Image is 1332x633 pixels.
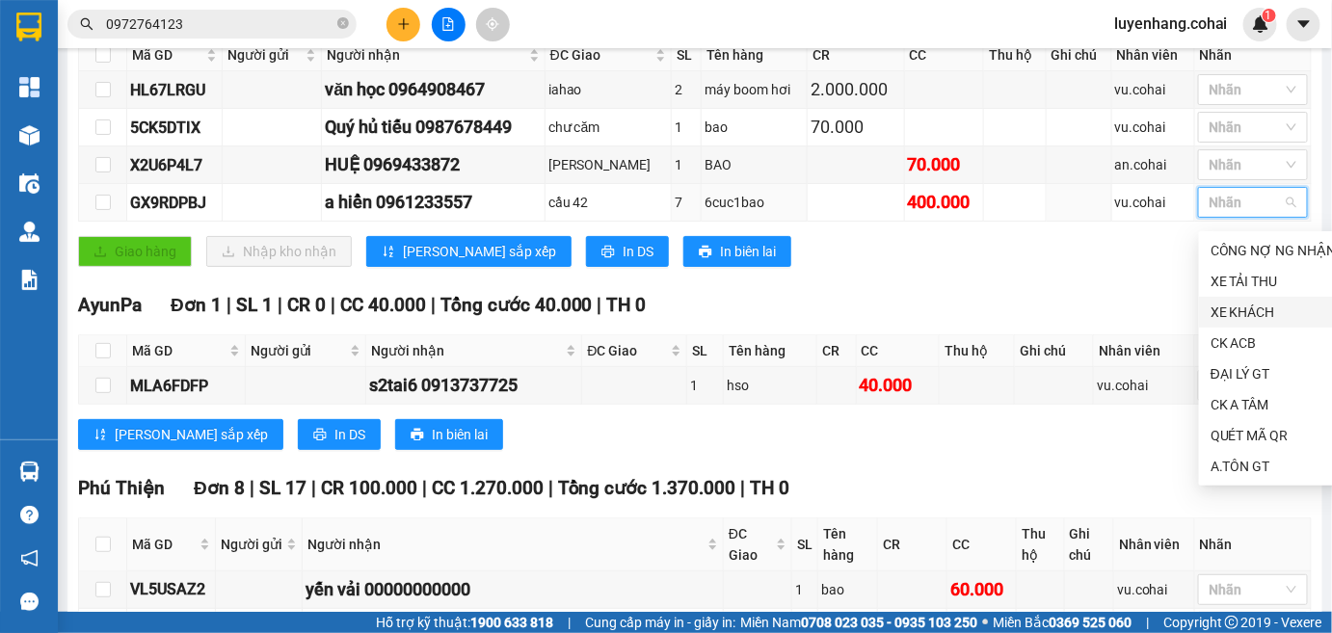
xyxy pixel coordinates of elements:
[727,375,814,396] div: hso
[1115,79,1191,100] div: vu.cohai
[93,428,107,443] span: sort-ascending
[130,374,242,398] div: MLA6FDFP
[171,294,222,316] span: Đơn 1
[20,593,39,611] span: message
[376,612,553,633] span: Hỗ trợ kỹ thuật:
[115,424,268,445] span: [PERSON_NAME] sắp xếp
[397,17,411,31] span: plus
[857,335,940,367] th: CC
[908,189,981,216] div: 400.000
[422,477,427,499] span: |
[227,44,303,66] span: Người gửi
[821,579,874,600] div: bao
[558,477,736,499] span: Tổng cước 1.370.000
[130,191,219,215] div: GX9RDPBJ
[250,477,254,499] span: |
[817,335,856,367] th: CR
[940,335,1015,367] th: Thu hộ
[20,506,39,524] span: question-circle
[607,294,647,316] span: TH 0
[690,375,720,396] div: 1
[587,340,667,361] span: ĐC Giao
[548,154,668,175] div: [PERSON_NAME]
[80,17,93,31] span: search
[337,15,349,34] span: close-circle
[687,335,724,367] th: SL
[366,236,572,267] button: sort-ascending[PERSON_NAME] sắp xếp
[251,340,346,361] span: Người gửi
[993,612,1132,633] span: Miền Bắc
[411,428,424,443] span: printer
[792,518,818,571] th: SL
[441,17,455,31] span: file-add
[623,241,653,262] span: In DS
[327,44,524,66] span: Người nhận
[221,534,282,555] span: Người gửi
[675,192,698,213] div: 7
[395,419,503,450] button: printerIn biên lai
[127,367,246,405] td: MLA6FDFP
[705,117,804,138] div: bao
[337,17,349,29] span: close-circle
[1099,12,1243,36] span: luyenhang.cohai
[1115,154,1191,175] div: an.cohai
[127,71,223,109] td: HL67LRGU
[432,424,488,445] span: In biên lai
[298,419,381,450] button: printerIn DS
[818,518,878,571] th: Tên hàng
[334,424,365,445] span: In DS
[78,236,192,267] button: uploadGiao hàng
[78,419,283,450] button: sort-ascending[PERSON_NAME] sắp xếp
[1200,44,1306,66] div: Nhãn
[470,615,553,630] strong: 1900 633 818
[672,40,702,71] th: SL
[369,372,578,399] div: s2tai6 0913737725
[127,109,223,146] td: 5CK5DTIX
[432,477,544,499] span: CC 1.270.000
[1017,518,1065,571] th: Thu hộ
[331,294,335,316] span: |
[132,534,196,555] span: Mã GD
[132,340,226,361] span: Mã GD
[947,518,1017,571] th: CC
[699,245,712,260] span: printer
[278,294,282,316] span: |
[675,117,698,138] div: 1
[382,245,395,260] span: sort-ascending
[548,477,553,499] span: |
[313,428,327,443] span: printer
[19,462,40,482] img: warehouse-icon
[19,125,40,145] img: warehouse-icon
[729,523,772,566] span: ĐC Giao
[236,294,273,316] span: SL 1
[386,8,420,41] button: plus
[550,44,652,66] span: ĐC Giao
[306,576,720,603] div: yến vải 00000000000
[311,477,316,499] span: |
[325,151,541,178] div: HUỆ 0969433872
[1117,579,1191,600] div: vu.cohai
[1115,117,1191,138] div: vu.cohai
[586,236,669,267] button: printerIn DS
[585,612,735,633] span: Cung cấp máy in - giấy in:
[1265,9,1272,22] span: 1
[811,76,900,103] div: 2.000.000
[1094,335,1195,367] th: Nhân viên
[982,619,988,626] span: ⚪️
[751,477,790,499] span: TH 0
[741,477,746,499] span: |
[19,173,40,194] img: warehouse-icon
[1112,40,1195,71] th: Nhân viên
[130,78,219,102] div: HL67LRGU
[78,477,165,499] span: Phú Thiện
[720,241,776,262] span: In biên lai
[548,79,668,100] div: iahao
[795,579,814,600] div: 1
[259,477,306,499] span: SL 17
[194,477,245,499] span: Đơn 8
[307,534,704,555] span: Người nhận
[675,154,698,175] div: 1
[325,189,541,216] div: a hiển 0961233557
[675,79,698,100] div: 2
[1047,40,1112,71] th: Ghi chú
